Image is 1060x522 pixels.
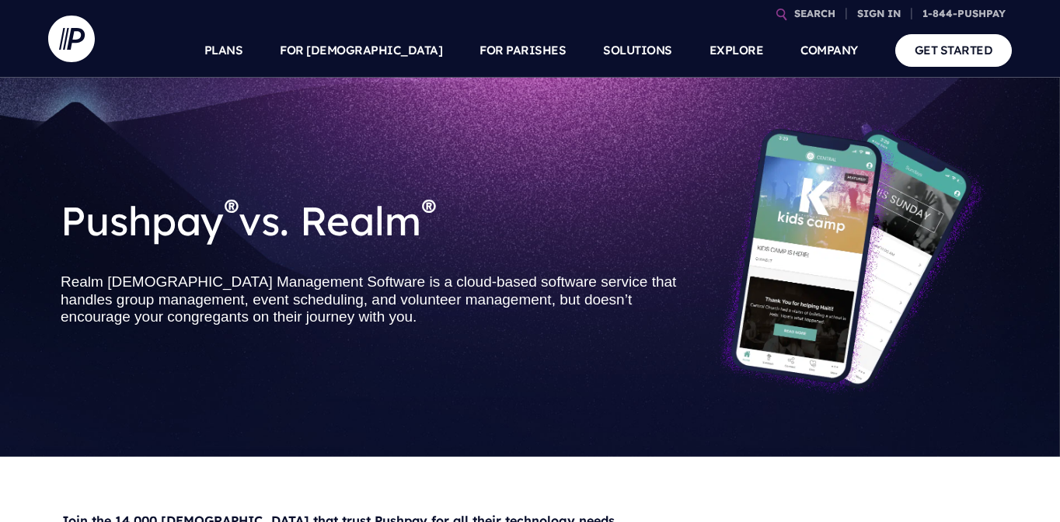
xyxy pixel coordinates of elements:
sup: ® [224,191,239,228]
a: GET STARTED [895,34,1013,66]
sup: ® [421,191,436,228]
h2: Realm [DEMOGRAPHIC_DATA] Management Software is a cloud-based software service that handles group... [61,261,678,339]
h1: Pushpay vs. Realm [61,180,678,261]
a: SOLUTIONS [603,23,672,78]
a: FOR [DEMOGRAPHIC_DATA] [280,23,442,78]
a: EXPLORE [710,23,764,78]
a: PLANS [204,23,243,78]
a: COMPANY [800,23,858,78]
picture: vs-realm [703,127,999,143]
a: FOR PARISHES [479,23,566,78]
